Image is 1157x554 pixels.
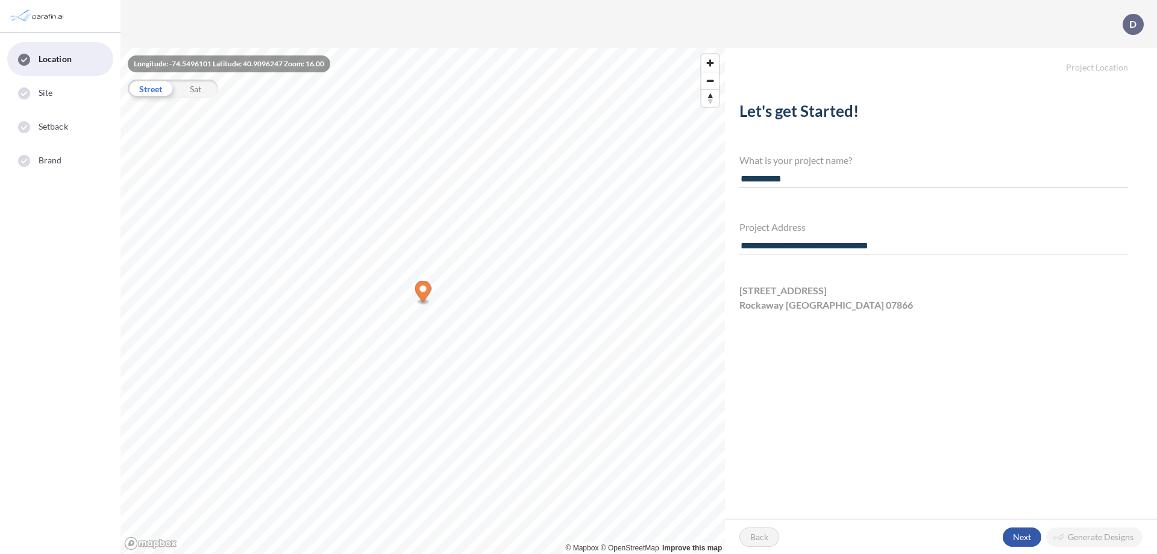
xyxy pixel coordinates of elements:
[725,48,1157,73] h5: Project Location
[701,90,719,107] span: Reset bearing to north
[601,544,659,552] a: OpenStreetMap
[128,55,330,72] div: Longitude: -74.5496101 Latitude: 40.9096247 Zoom: 16.00
[739,298,913,312] span: Rockaway [GEOGRAPHIC_DATA] 07866
[39,87,52,99] span: Site
[662,544,722,552] a: Improve this map
[9,5,67,27] img: Parafin
[739,154,1128,166] h4: What is your project name?
[566,544,599,552] a: Mapbox
[121,48,725,554] canvas: Map
[739,221,1128,233] h4: Project Address
[39,154,62,166] span: Brand
[739,102,1128,125] h2: Let's get Started!
[39,121,68,133] span: Setback
[1003,527,1041,547] button: Next
[701,54,719,72] button: Zoom in
[739,283,827,298] span: [STREET_ADDRESS]
[1129,19,1137,30] p: D
[173,80,218,98] div: Sat
[415,281,431,306] div: Map marker
[701,72,719,89] button: Zoom out
[124,537,177,550] a: Mapbox homepage
[701,89,719,107] button: Reset bearing to north
[39,53,72,65] span: Location
[128,80,173,98] div: Street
